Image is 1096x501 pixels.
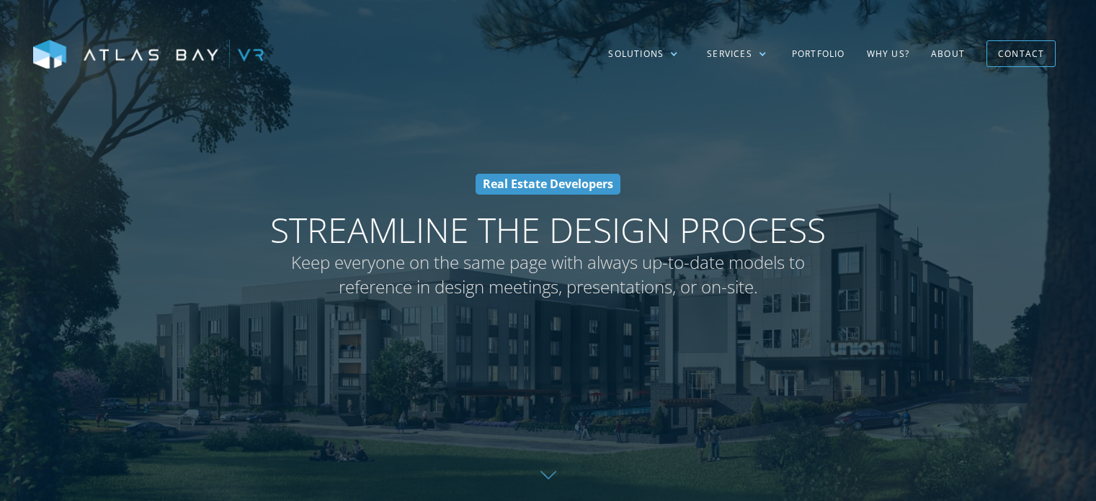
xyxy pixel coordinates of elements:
h1: Streamline the Design Process [260,209,837,299]
div: Solutions [608,48,664,61]
strong: Real Estate Developers [483,176,613,192]
a: About [920,33,976,75]
a: Contact [986,40,1056,67]
a: Portfolio [781,33,856,75]
div: Contact [998,43,1044,65]
div: Solutions [594,33,692,75]
img: Down further on page [540,471,556,479]
div: Services [692,33,781,75]
img: Atlas Bay VR Logo [33,40,264,70]
span: Keep everyone on the same page with always up-to-date models to reference in design meetings, pre... [260,250,837,298]
div: Services [707,48,752,61]
a: Why US? [856,33,920,75]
